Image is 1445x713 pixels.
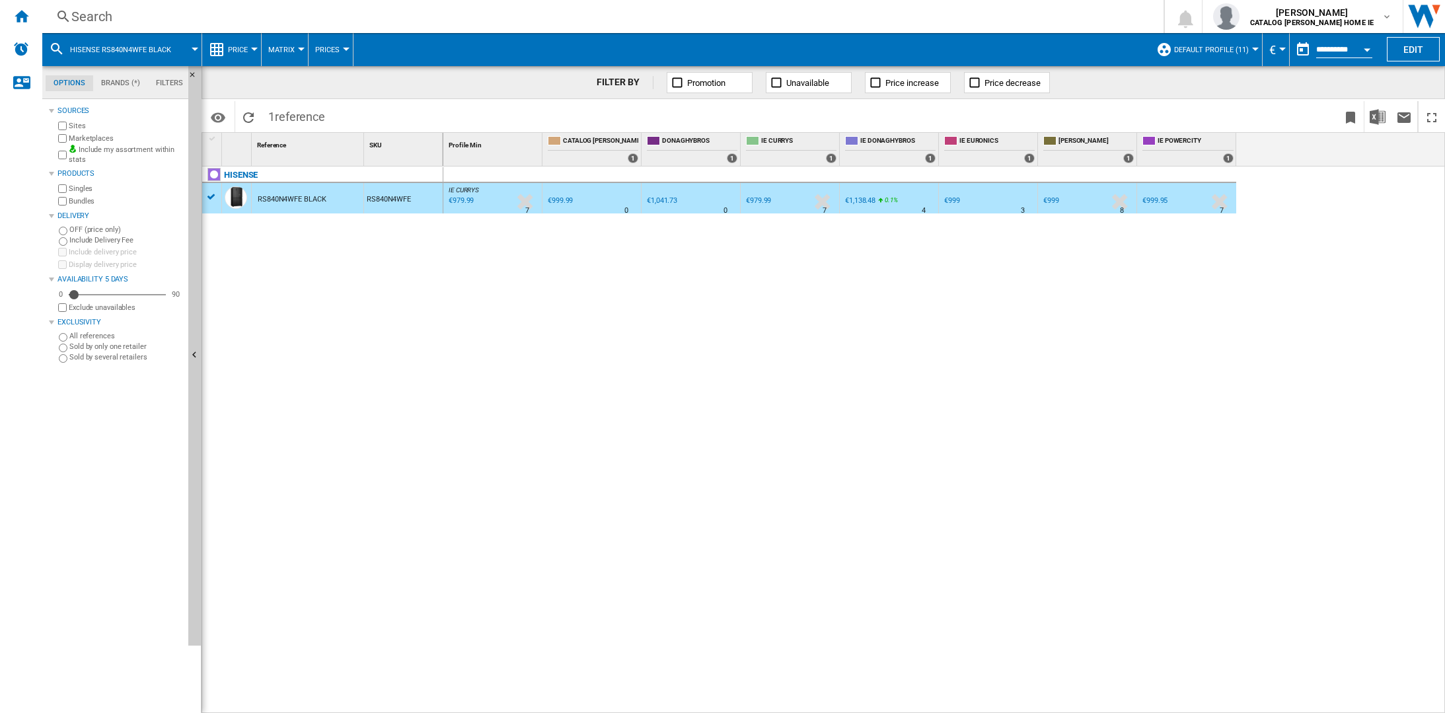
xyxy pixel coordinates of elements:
div: 1 offers sold by IE HARVEY NORMAN [1123,153,1134,163]
div: DONAGHYBROS 1 offers sold by DONAGHYBROS [644,133,740,166]
b: CATALOG [PERSON_NAME] HOME IE [1250,19,1374,27]
div: FILTER BY [597,76,653,89]
span: Default profile (11) [1174,46,1249,54]
input: Include delivery price [58,248,67,256]
span: Unavailable [786,78,829,88]
div: €999 [944,196,960,205]
md-tab-item: Brands (*) [93,75,148,91]
input: Include Delivery Fee [59,237,67,246]
label: Include delivery price [69,247,183,257]
div: €999.95 [1142,196,1167,205]
div: IE DONAGHYBROS 1 offers sold by IE DONAGHYBROS [842,133,938,166]
input: Display delivery price [58,303,67,312]
div: Search [71,7,1129,26]
div: 90 [168,289,183,299]
input: Include my assortment within stats [58,147,67,163]
div: Sort None [225,133,251,153]
div: Delivery Time : 4 days [922,204,926,217]
label: Include Delivery Fee [69,235,183,245]
input: Marketplaces [58,134,67,143]
label: Include my assortment within stats [69,145,183,165]
div: Delivery Time : 0 day [723,204,727,217]
button: Download in Excel [1364,101,1391,132]
div: Availability 5 Days [57,274,183,285]
img: excel-24x24.png [1370,109,1386,125]
div: Reference Sort None [254,133,363,153]
button: Hide [188,66,202,646]
img: profile.jpg [1213,3,1240,30]
div: €979.99 [744,194,771,207]
div: €999.99 [546,194,573,207]
button: Price increase [865,72,951,93]
button: Maximize [1419,101,1445,132]
div: 0 [56,289,66,299]
div: Delivery Time : 0 day [624,204,628,217]
div: IE POWERCITY 1 offers sold by IE POWERCITY [1140,133,1236,166]
span: DONAGHYBROS [662,136,737,147]
label: Sold by only one retailer [69,342,183,352]
span: IE CURRYS [449,186,479,194]
div: €999 [1043,196,1059,205]
span: Price decrease [984,78,1041,88]
label: Singles [69,184,183,194]
button: Options [205,105,231,129]
div: RS840N4WFE BLACK [258,184,326,215]
div: Sources [57,106,183,116]
md-slider: Availability [69,288,166,301]
div: Delivery Time : 7 days [823,204,827,217]
button: HISENSE RS840N4WFE BLACK [70,33,184,66]
div: Delivery Time : 8 days [1120,204,1124,217]
div: 1 offers sold by IE CURRYS [826,153,836,163]
input: Singles [58,184,67,193]
span: HISENSE RS840N4WFE BLACK [70,46,171,54]
div: 1 offers sold by CATALOG GOWAN HOME IE [628,153,638,163]
span: Reference [257,141,286,149]
div: [PERSON_NAME] 1 offers sold by IE HARVEY NORMAN [1041,133,1136,166]
div: €999.99 [548,196,573,205]
input: Bundles [58,197,67,206]
button: Matrix [268,33,301,66]
div: Sort None [254,133,363,153]
div: Default profile (11) [1156,33,1255,66]
div: RS840N4WFE [364,183,443,213]
label: OFF (price only) [69,225,183,235]
div: €1,138.48 [845,196,875,205]
span: € [1269,43,1276,57]
div: Profile Min Sort None [446,133,542,153]
span: reference [275,110,325,124]
button: Reload [235,101,262,132]
div: Products [57,169,183,179]
div: 1 offers sold by IE DONAGHYBROS [925,153,936,163]
button: Unavailable [766,72,852,93]
div: Click to filter on that brand [224,167,258,183]
button: Bookmark this report [1337,101,1364,132]
button: Prices [315,33,346,66]
span: IE EURONICS [959,136,1035,147]
label: Sites [69,121,183,131]
button: Default profile (11) [1174,33,1255,66]
div: 1 offers sold by DONAGHYBROS [727,153,737,163]
button: Promotion [667,72,753,93]
div: €999 [1041,194,1059,207]
button: Hide [188,66,204,90]
div: Delivery Time : 3 days [1021,204,1025,217]
div: Delivery [57,211,183,221]
div: SKU Sort None [367,133,443,153]
div: Sort None [446,133,542,153]
span: 0.1 [885,196,893,204]
img: mysite-bg-18x18.png [69,145,77,153]
span: CATALOG [PERSON_NAME] HOME IE [563,136,638,147]
md-tab-item: Filters [148,75,191,91]
span: Prices [315,46,340,54]
label: Marketplaces [69,133,183,143]
input: Display delivery price [58,260,67,269]
div: HISENSE RS840N4WFE BLACK [49,33,195,66]
label: Bundles [69,196,183,206]
span: [PERSON_NAME] [1250,6,1374,19]
label: Display delivery price [69,260,183,270]
button: Send this report by email [1391,101,1417,132]
span: Price increase [885,78,939,88]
